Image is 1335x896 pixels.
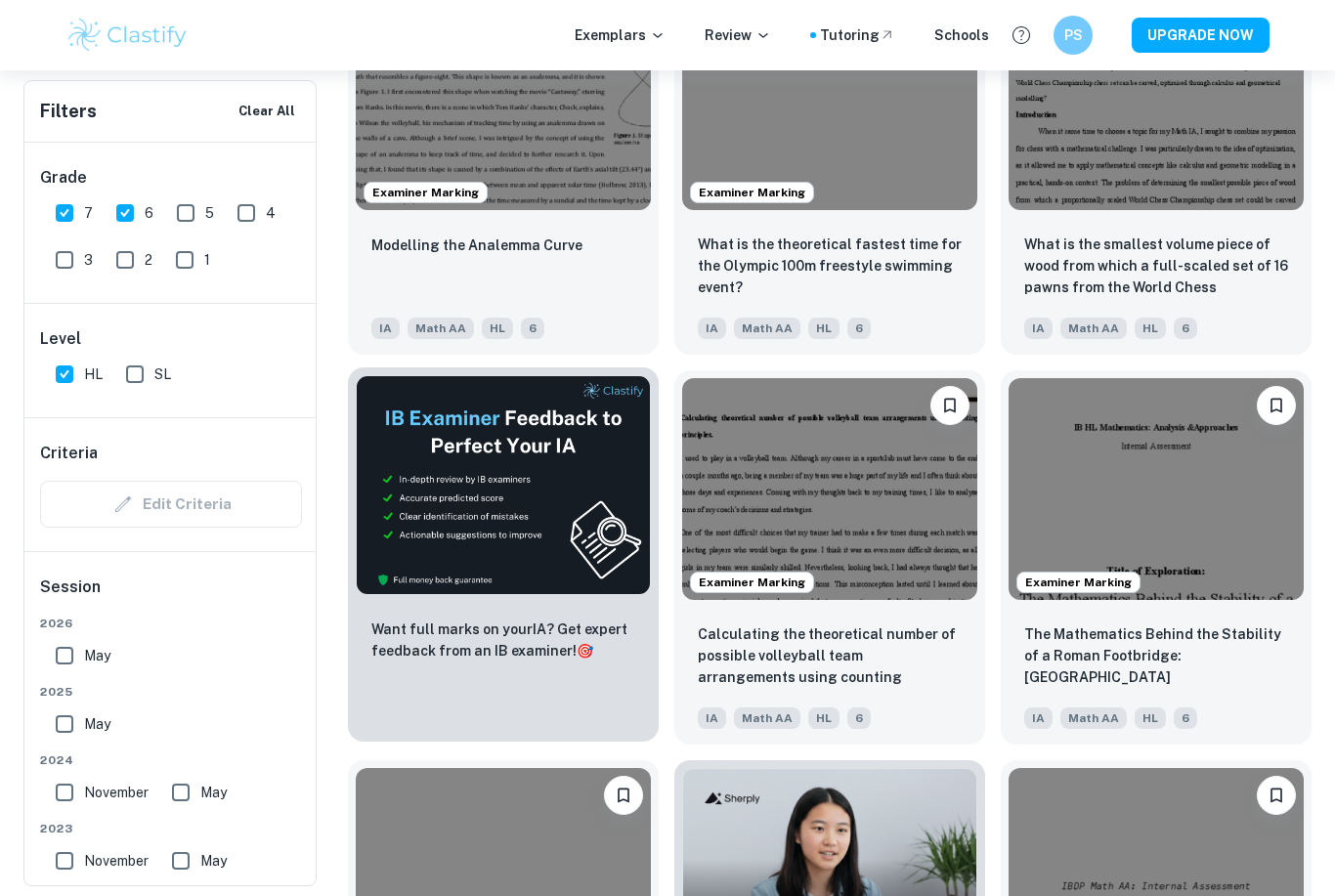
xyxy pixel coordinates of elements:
span: HL [84,363,103,385]
h6: Level [40,327,302,351]
span: May [200,782,227,803]
span: 4 [266,202,276,224]
h6: Filters [40,98,97,125]
span: 6 [145,202,153,224]
span: Math AA [734,707,800,729]
a: Schools [934,24,989,46]
span: November [84,850,149,872]
span: May [84,645,110,666]
a: Tutoring [820,24,895,46]
span: 7 [84,202,93,224]
p: Modelling the Analemma Curve [371,235,582,256]
p: Review [705,24,771,46]
span: IA [698,318,726,339]
span: 6 [847,707,871,729]
span: 6 [847,318,871,339]
span: 2026 [40,615,302,632]
h6: PS [1062,24,1085,46]
a: Examiner MarkingBookmarkThe Mathematics Behind the Stability of a Roman Footbridge: The Dara Brid... [1001,370,1312,745]
span: 6 [521,318,544,339]
img: Math AA IA example thumbnail: The Mathematics Behind the Stability of [1009,378,1304,600]
div: Criteria filters are unavailable when searching by topic [40,481,302,528]
span: 🎯 [577,643,593,659]
span: HL [1135,318,1166,339]
span: HL [808,707,840,729]
h6: Criteria [40,442,98,465]
button: Bookmark [1257,776,1296,815]
p: What is the theoretical fastest time for the Olympic 100m freestyle swimming event? [698,234,962,298]
span: HL [1135,707,1166,729]
p: Calculating the theoretical number of possible volleyball team arrangements using counting princi... [698,623,962,690]
a: Examiner MarkingBookmarkCalculating the theoretical number of possible volleyball team arrangemen... [674,370,985,745]
span: May [200,850,227,872]
a: ThumbnailWant full marks on yourIA? Get expert feedback from an IB examiner! [348,370,659,745]
span: 2024 [40,751,302,769]
p: The Mathematics Behind the Stability of a Roman Footbridge: The Dara Bridge [1024,623,1288,688]
h6: Grade [40,166,302,190]
span: 2 [145,249,152,271]
span: 5 [205,202,214,224]
span: HL [808,318,840,339]
button: Help and Feedback [1005,19,1038,52]
span: November [84,782,149,803]
p: Want full marks on your IA ? Get expert feedback from an IB examiner! [371,619,635,661]
span: IA [1024,707,1053,729]
span: 2025 [40,683,302,701]
span: May [84,713,110,735]
span: Math AA [1060,318,1127,339]
span: IA [1024,318,1053,339]
p: What is the smallest volume piece of wood from which a full-scaled set of 16 pawns from the World... [1024,234,1288,300]
img: Math AA IA example thumbnail: Calculating the theoretical number of po [682,378,977,600]
span: IA [698,707,726,729]
span: Math AA [1060,707,1127,729]
button: Bookmark [1257,386,1296,425]
button: PS [1054,16,1093,55]
span: 2023 [40,820,302,837]
span: 1 [204,249,210,271]
span: SL [154,363,171,385]
span: 3 [84,249,93,271]
img: Thumbnail [356,375,651,595]
span: 6 [1174,318,1197,339]
button: Clear All [234,97,300,126]
img: Clastify logo [65,16,190,55]
span: HL [482,318,513,339]
button: Bookmark [930,386,969,425]
span: Examiner Marking [691,574,813,591]
span: Examiner Marking [691,184,813,201]
p: Exemplars [575,24,666,46]
button: UPGRADE NOW [1132,18,1270,53]
span: Examiner Marking [1017,574,1140,591]
span: Math AA [408,318,474,339]
span: 6 [1174,707,1197,729]
span: Math AA [734,318,800,339]
span: IA [371,318,400,339]
h6: Session [40,576,302,615]
span: Examiner Marking [365,184,487,201]
button: Bookmark [604,776,643,815]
